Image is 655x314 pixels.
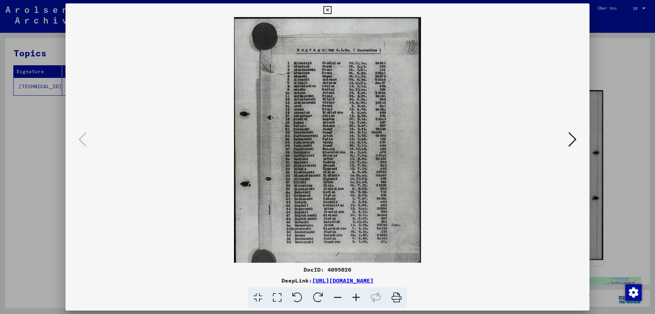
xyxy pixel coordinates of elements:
[625,284,642,301] img: Zustimmung ändern
[65,265,589,274] div: DocID: 4095026
[234,17,421,280] img: 001.jpg
[312,277,374,284] a: [URL][DOMAIN_NAME]
[65,276,589,285] div: DeepLink:
[625,284,641,300] div: Zustimmung ändern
